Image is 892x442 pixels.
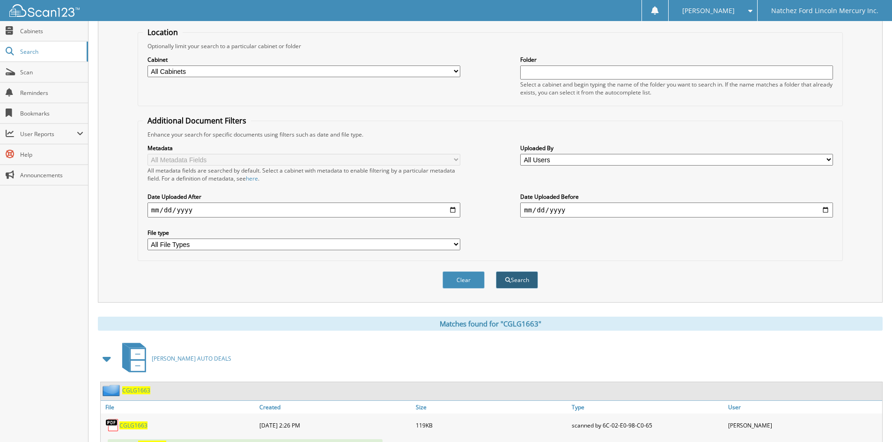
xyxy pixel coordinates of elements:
[20,130,77,138] span: User Reports
[520,144,833,152] label: Uploaded By
[20,89,83,97] span: Reminders
[442,271,485,289] button: Clear
[771,8,878,14] span: Natchez Ford Lincoln Mercury Inc.
[152,355,231,362] span: [PERSON_NAME] AUTO DEALS
[147,56,460,64] label: Cabinet
[520,56,833,64] label: Folder
[496,271,538,289] button: Search
[147,167,460,182] div: All metadata fields are searched by default. Select a cabinet with metadata to enable filtering b...
[726,401,882,413] a: User
[682,8,735,14] span: [PERSON_NAME]
[520,203,833,217] input: end
[20,27,83,35] span: Cabinets
[119,421,147,429] a: CGLG1663
[20,151,83,159] span: Help
[143,27,183,37] legend: Location
[122,386,150,394] a: CGLG1663
[413,416,570,435] div: 119KB
[845,397,892,442] iframe: Chat Widget
[569,416,726,435] div: scanned by 6C-02-E0-98-C0-65
[105,418,119,432] img: PDF.png
[143,42,838,50] div: Optionally limit your search to a particular cabinet or folder
[143,116,251,126] legend: Additional Document Filters
[143,130,838,138] div: Enhance your search for specific documents using filters such as date and file type.
[20,109,83,117] span: Bookmarks
[520,193,833,201] label: Date Uploaded Before
[98,317,883,331] div: Matches found for "CGLG1663"
[117,340,231,377] a: [PERSON_NAME] AUTO DEALS
[103,384,122,396] img: folder2.png
[569,401,726,413] a: Type
[257,401,413,413] a: Created
[20,48,82,56] span: Search
[246,174,258,182] a: here
[147,193,460,201] label: Date Uploaded After
[20,68,83,76] span: Scan
[147,144,460,152] label: Metadata
[20,171,83,179] span: Announcements
[147,203,460,217] input: start
[413,401,570,413] a: Size
[101,401,257,413] a: File
[9,4,80,17] img: scan123-logo-white.svg
[147,229,460,237] label: File type
[520,80,833,96] div: Select a cabinet and begin typing the name of the folder you want to search in. If the name match...
[257,416,413,435] div: [DATE] 2:26 PM
[726,416,882,435] div: [PERSON_NAME]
